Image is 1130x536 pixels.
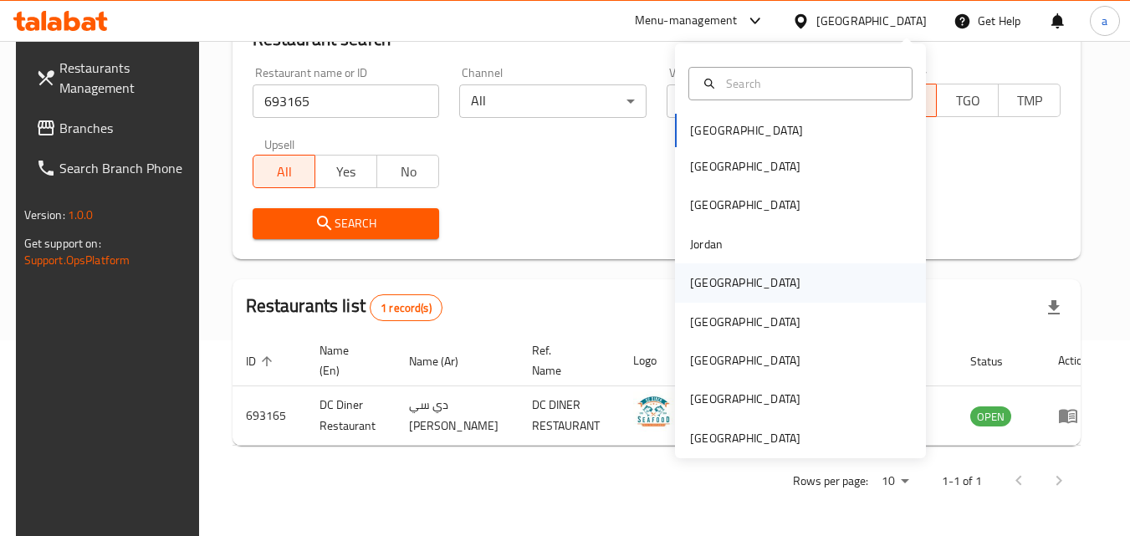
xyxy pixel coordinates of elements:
[59,158,192,178] span: Search Branch Phone
[233,386,306,446] td: 693165
[690,273,800,292] div: [GEOGRAPHIC_DATA]
[59,58,192,98] span: Restaurants Management
[532,340,600,380] span: Ref. Name
[322,160,371,184] span: Yes
[1034,288,1074,328] div: Export file
[233,335,1102,446] table: enhanced table
[690,196,800,214] div: [GEOGRAPHIC_DATA]
[253,155,315,188] button: All
[690,157,800,176] div: [GEOGRAPHIC_DATA]
[59,118,192,138] span: Branches
[943,89,992,113] span: TGO
[942,471,982,492] p: 1-1 of 1
[371,300,442,316] span: 1 record(s)
[690,351,800,370] div: [GEOGRAPHIC_DATA]
[620,335,695,386] th: Logo
[635,11,738,31] div: Menu-management
[384,160,432,184] span: No
[970,407,1011,426] span: OPEN
[886,67,928,79] label: Delivery
[690,235,723,253] div: Jordan
[266,213,427,234] span: Search
[306,386,396,446] td: DC Diner Restaurant
[970,351,1025,371] span: Status
[690,313,800,331] div: [GEOGRAPHIC_DATA]
[519,386,620,446] td: DC DINER RESTAURANT
[253,84,440,118] input: Search for restaurant name or ID..
[719,74,902,93] input: Search
[253,27,1061,52] h2: Restaurant search
[875,469,915,494] div: Rows per page:
[633,391,675,433] img: DC Diner Restaurant
[409,351,480,371] span: Name (Ar)
[320,340,376,380] span: Name (En)
[253,208,440,239] button: Search
[23,108,205,148] a: Branches
[264,138,295,150] label: Upsell
[396,386,519,446] td: دي سي [PERSON_NAME]
[690,429,800,447] div: [GEOGRAPHIC_DATA]
[1058,406,1089,426] div: Menu
[1102,12,1107,30] span: a
[246,351,278,371] span: ID
[1005,89,1054,113] span: TMP
[793,471,868,492] p: Rows per page:
[376,155,439,188] button: No
[816,12,927,30] div: [GEOGRAPHIC_DATA]
[24,249,130,271] a: Support.OpsPlatform
[690,390,800,408] div: [GEOGRAPHIC_DATA]
[459,84,647,118] div: All
[24,204,65,226] span: Version:
[936,84,999,117] button: TGO
[23,48,205,108] a: Restaurants Management
[667,84,854,118] div: All
[24,232,101,254] span: Get support on:
[1045,335,1102,386] th: Action
[314,155,377,188] button: Yes
[260,160,309,184] span: All
[998,84,1061,117] button: TMP
[68,204,94,226] span: 1.0.0
[246,294,442,321] h2: Restaurants list
[23,148,205,188] a: Search Branch Phone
